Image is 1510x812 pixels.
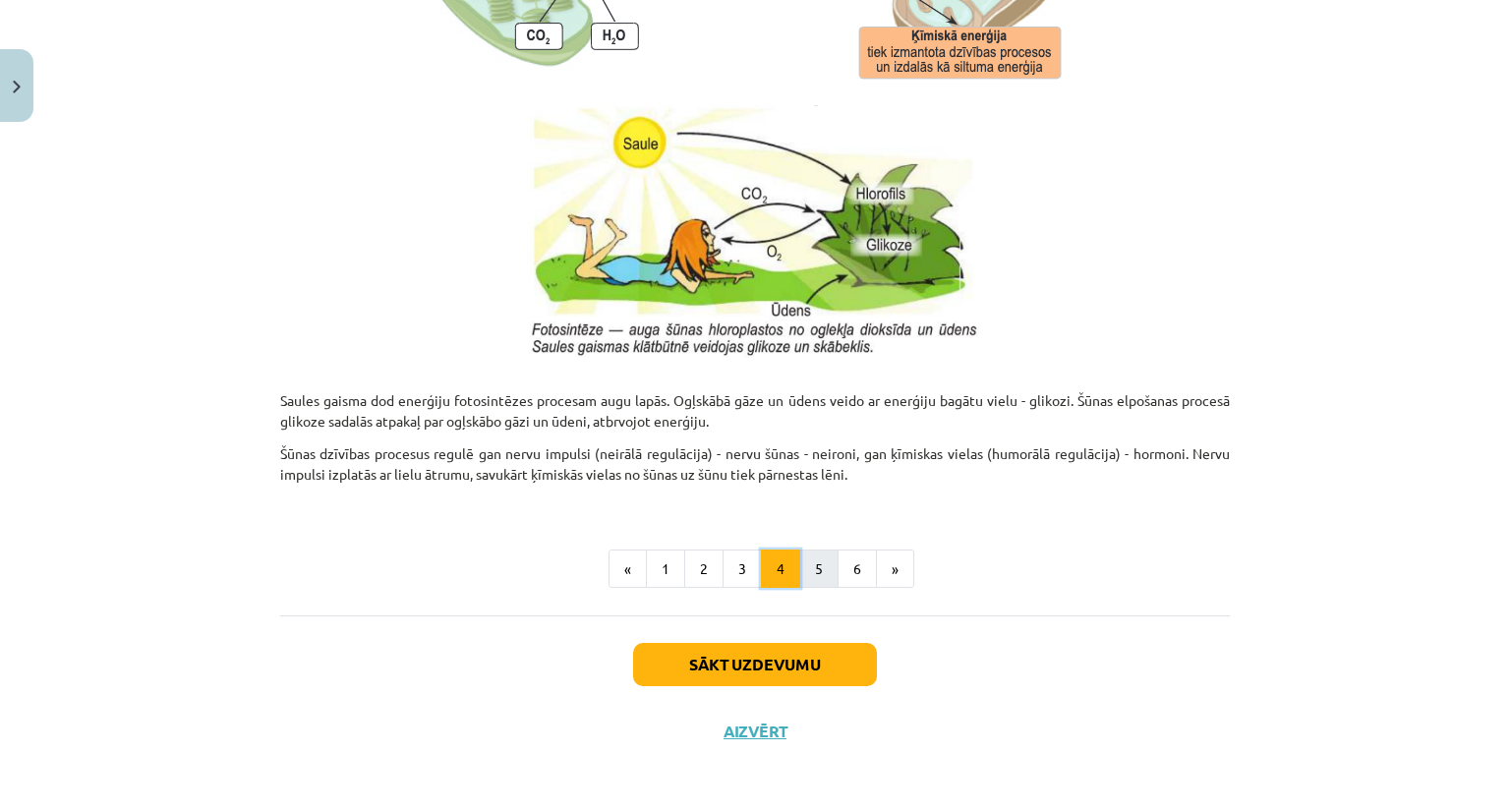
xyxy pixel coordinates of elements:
p: Šūnas dzīvības procesus regulē gan nervu impulsi (neirālā regulācija) - nervu šūnas - neironi, ga... [280,443,1230,505]
button: 2 [684,550,724,589]
button: Sākt uzdevumu [633,643,877,686]
button: 3 [723,550,762,589]
button: 1 [646,550,685,589]
img: icon-close-lesson-0947bae3869378f0d4975bcd49f059093ad1ed9edebbc8119c70593378902aed.svg [13,81,21,93]
p: Saules gaisma dod enerģiju fotosintēzes procesam augu lapās. Ogļskābā gāze un ūdens veido ar ener... [280,370,1230,432]
button: 6 [838,550,877,589]
button: 5 [799,550,839,589]
button: » [876,550,914,589]
button: « [609,550,647,589]
button: 4 [761,550,800,589]
button: Aizvērt [718,722,792,741]
nav: Page navigation example [280,550,1230,589]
